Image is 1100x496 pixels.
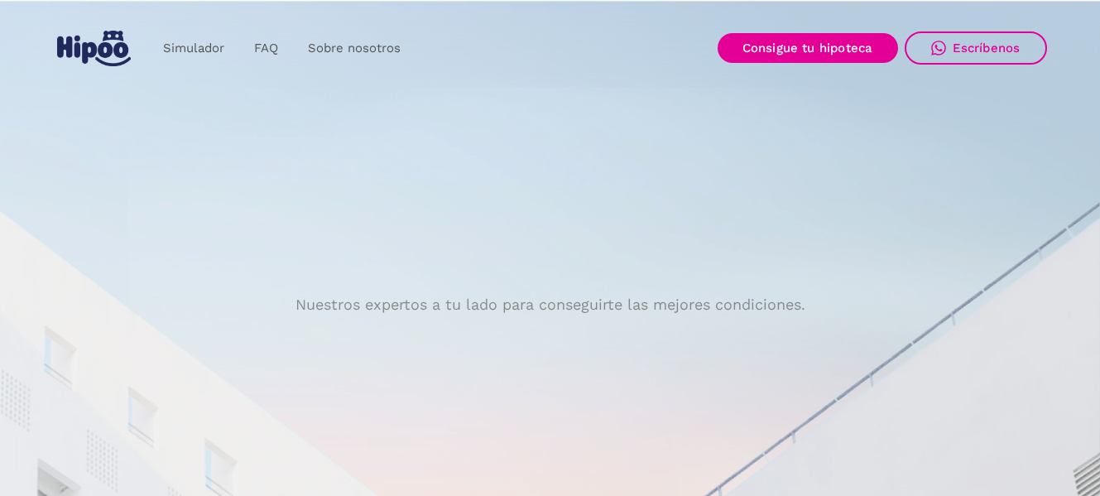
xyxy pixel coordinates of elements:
[295,298,805,311] p: Nuestros expertos a tu lado para conseguirte las mejores condiciones.
[905,31,1047,65] a: Escríbenos
[54,24,135,73] a: home
[293,32,416,65] a: Sobre nosotros
[953,41,1021,55] div: Escríbenos
[239,32,293,65] a: FAQ
[148,32,239,65] a: Simulador
[718,33,898,63] a: Consigue tu hipoteca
